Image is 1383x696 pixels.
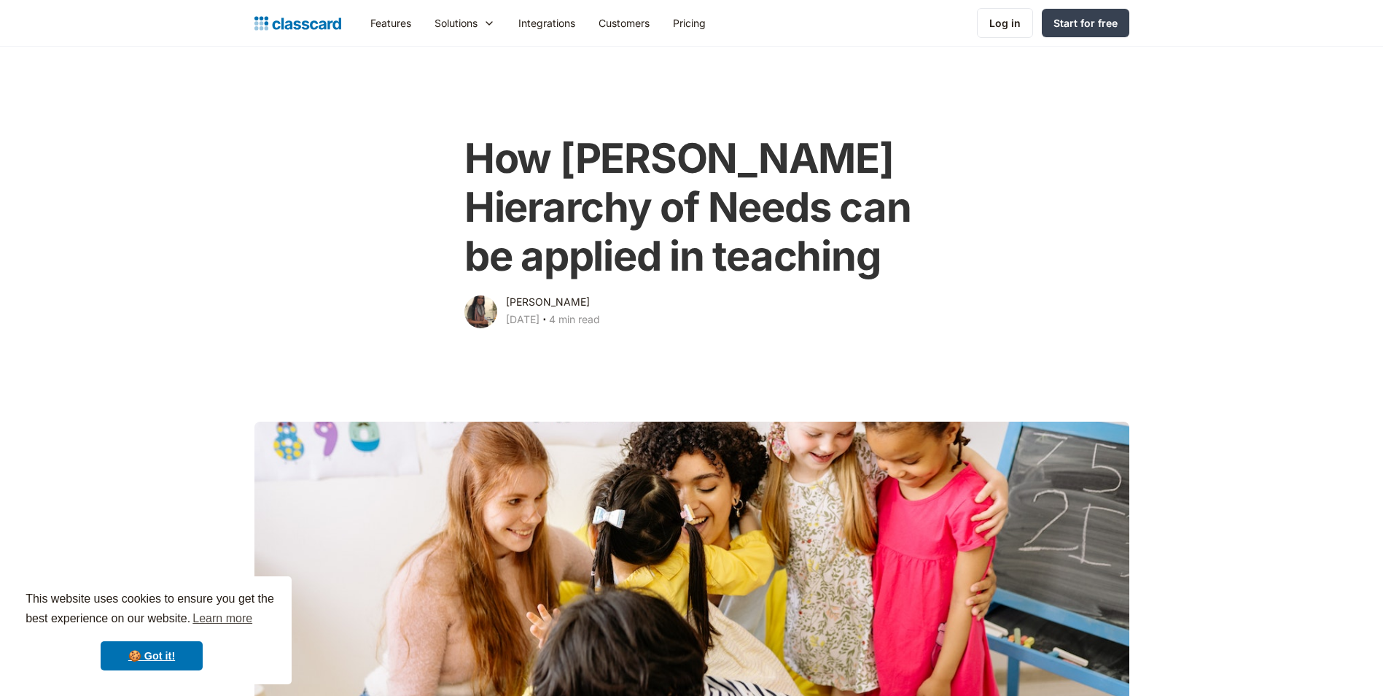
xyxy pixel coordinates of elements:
[977,8,1033,38] a: Log in
[101,641,203,670] a: dismiss cookie message
[506,311,539,328] div: [DATE]
[359,7,423,39] a: Features
[587,7,661,39] a: Customers
[507,7,587,39] a: Integrations
[506,293,590,311] div: [PERSON_NAME]
[1042,9,1129,37] a: Start for free
[1053,15,1118,31] div: Start for free
[254,13,341,34] a: home
[26,590,278,630] span: This website uses cookies to ensure you get the best experience on our website.
[989,15,1021,31] div: Log in
[539,311,549,331] div: ‧
[190,608,254,630] a: learn more about cookies
[12,576,292,684] div: cookieconsent
[464,134,919,282] h1: How [PERSON_NAME] Hierarchy of Needs can be applied in teaching
[423,7,507,39] div: Solutions
[661,7,717,39] a: Pricing
[435,15,478,31] div: Solutions
[549,311,600,328] div: 4 min read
